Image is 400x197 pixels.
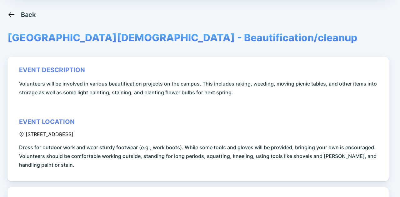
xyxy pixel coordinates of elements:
span: Dress for outdoor work and wear sturdy footwear (e.g., work boots). While some tools and gloves w... [19,143,379,169]
div: [STREET_ADDRESS] [19,131,73,137]
div: event location [19,118,75,126]
span: [GEOGRAPHIC_DATA][DEMOGRAPHIC_DATA] - Beautification/cleanup [7,32,357,44]
span: Volunteers will be involved in various beautification projects on the campus. This includes rakin... [19,79,379,97]
div: event description [19,66,85,74]
div: Back [21,11,36,18]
